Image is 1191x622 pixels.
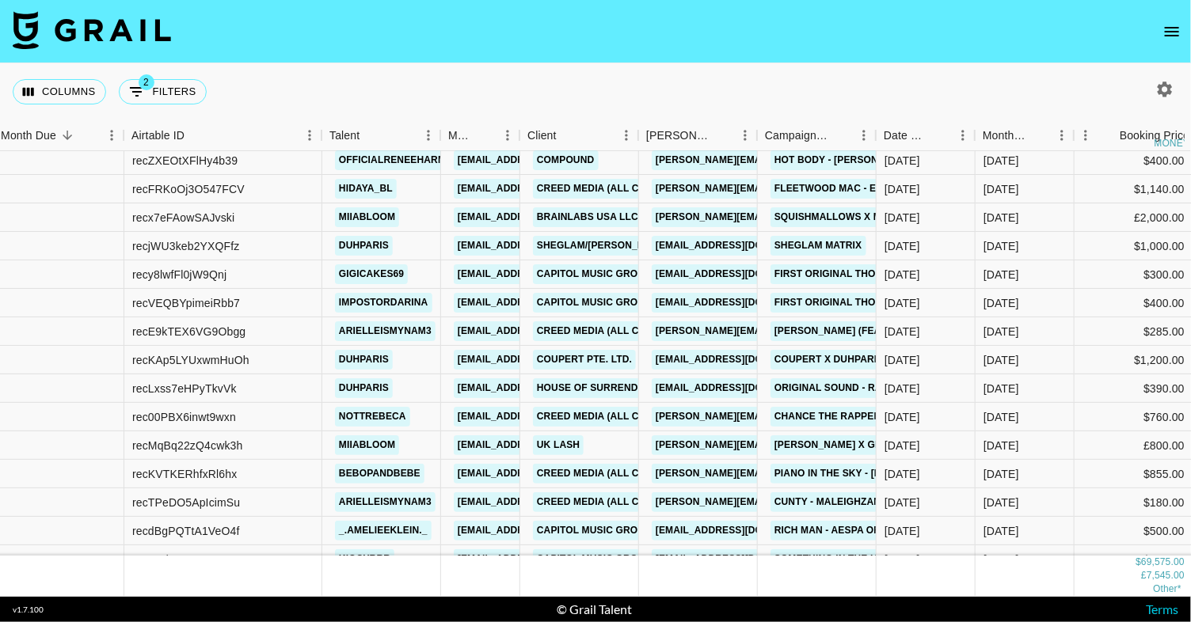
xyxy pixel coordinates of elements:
[984,324,1019,339] div: Sep '25
[335,378,393,398] a: duhparis
[652,378,829,398] a: [EMAIL_ADDRESS][DOMAIN_NAME]
[885,438,920,453] div: 15/09/2025
[771,407,1006,427] a: Chance the Rapper - Ride (feat. Do or Die)
[335,492,436,512] a: arielleismynam3
[454,492,631,512] a: [EMAIL_ADDRESS][DOMAIN_NAME]
[771,236,866,256] a: Sheglam Matrix
[652,207,991,227] a: [PERSON_NAME][EMAIL_ADDRESS][PERSON_NAME][DOMAIN_NAME]
[132,324,245,339] div: recE9kTEX6VG9Obgg
[132,552,247,567] div: recwadMxsBJUcnGam
[652,492,910,512] a: [PERSON_NAME][EMAIL_ADDRESS][DOMAIN_NAME]
[1155,138,1190,148] div: money
[185,124,207,146] button: Sort
[984,495,1019,510] div: Sep '25
[652,293,829,313] a: [EMAIL_ADDRESS][DOMAIN_NAME]
[132,381,237,396] div: recLxss7eHPyTkvVk
[652,321,910,341] a: [PERSON_NAME][EMAIL_ADDRESS][DOMAIN_NAME]
[124,120,322,151] div: Airtable ID
[1120,120,1189,151] div: Booking Price
[533,264,655,284] a: Capitol Music Group
[454,407,631,427] a: [EMAIL_ADDRESS][DOMAIN_NAME]
[100,123,124,147] button: Menu
[13,79,106,104] button: Select columns
[765,120,830,151] div: Campaign (Type)
[335,350,393,370] a: duhparis
[533,321,698,341] a: Creed Media (All Campaigns)
[876,120,975,151] div: Date Created
[885,495,920,510] div: 10/09/2025
[771,293,1007,313] a: first original thought by [PERSON_NAME]
[13,11,171,49] img: Grail Talent
[652,549,829,569] a: [EMAIL_ADDRESS][DOMAIN_NAME]
[984,153,1019,169] div: Sep '25
[557,124,579,146] button: Sort
[335,407,410,427] a: nottrebeca
[417,123,440,147] button: Menu
[139,74,154,90] span: 2
[652,179,991,199] a: [PERSON_NAME][EMAIL_ADDRESS][PERSON_NAME][DOMAIN_NAME]
[335,293,432,313] a: impostordarina
[440,120,519,151] div: Manager
[335,435,399,455] a: miiabloom
[984,352,1019,368] div: Sep '25
[984,210,1019,226] div: Sep '25
[454,264,631,284] a: [EMAIL_ADDRESS][DOMAIN_NAME]
[56,124,78,146] button: Sort
[984,238,1019,254] div: Sep '25
[132,495,240,510] div: recTPeDO5ApIcimSu
[975,120,1074,151] div: Month Due
[885,153,920,169] div: 25/08/2025
[454,293,631,313] a: [EMAIL_ADDRESS][DOMAIN_NAME]
[652,521,829,540] a: [EMAIL_ADDRESS][DOMAIN_NAME]
[1141,556,1185,569] div: 69,575.00
[1098,124,1120,146] button: Sort
[771,264,1007,284] a: first original thought by [PERSON_NAME]
[771,179,942,199] a: Fleetwood Mac - Everywhere
[132,523,240,539] div: recdBgPQTtA1VeO4f
[885,210,920,226] div: 07/08/2025
[929,124,951,146] button: Sort
[771,350,888,370] a: Coupert X duhparis
[533,407,698,427] a: Creed Media (All Campaigns)
[885,523,920,539] div: 09/09/2025
[533,492,698,512] a: Creed Media (All Campaigns)
[132,181,245,197] div: recFRKoOj3O547FCV
[771,464,957,484] a: piano in the sky - [PERSON_NAME]
[298,123,322,147] button: Menu
[335,264,408,284] a: gigicakes69
[771,492,901,512] a: CUNTY - maleighzan777
[984,381,1019,396] div: Sep '25
[757,120,876,151] div: Campaign (Type)
[984,267,1019,283] div: Sep '25
[322,120,440,151] div: Talent
[652,464,910,484] a: [PERSON_NAME][EMAIL_ADDRESS][DOMAIN_NAME]
[652,350,829,370] a: [EMAIL_ADDRESS][DOMAIN_NAME]
[335,521,432,540] a: _.amelieeklein._
[132,438,243,453] div: recMqBq22zQ4cwk3h
[1156,16,1188,47] button: open drawer
[984,295,1019,311] div: Sep '25
[454,521,631,540] a: [EMAIL_ADDRESS][DOMAIN_NAME]
[885,267,920,283] div: 11/09/2025
[454,464,631,484] a: [EMAIL_ADDRESS][DOMAIN_NAME]
[335,236,393,256] a: duhparis
[527,120,557,151] div: Client
[771,321,1092,341] a: [PERSON_NAME] (feat. [PERSON_NAME]) - [GEOGRAPHIC_DATA]
[885,552,920,567] div: 12/09/2025
[885,238,920,254] div: 02/08/2025
[1147,569,1185,582] div: 7,545.00
[496,123,519,147] button: Menu
[652,264,829,284] a: [EMAIL_ADDRESS][DOMAIN_NAME]
[984,438,1019,453] div: Sep '25
[533,435,584,455] a: UK LASH
[1141,569,1147,582] div: £
[885,409,920,425] div: 11/09/2025
[984,466,1019,482] div: Sep '25
[557,601,633,617] div: © Grail Talent
[1074,123,1098,147] button: Menu
[652,407,910,427] a: [PERSON_NAME][EMAIL_ADDRESS][DOMAIN_NAME]
[454,321,631,341] a: [EMAIL_ADDRESS][DOMAIN_NAME]
[771,435,967,455] a: [PERSON_NAME] X Groa Lash Serum
[533,549,655,569] a: Capitol Music Group
[335,150,467,170] a: officialreneeharmoni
